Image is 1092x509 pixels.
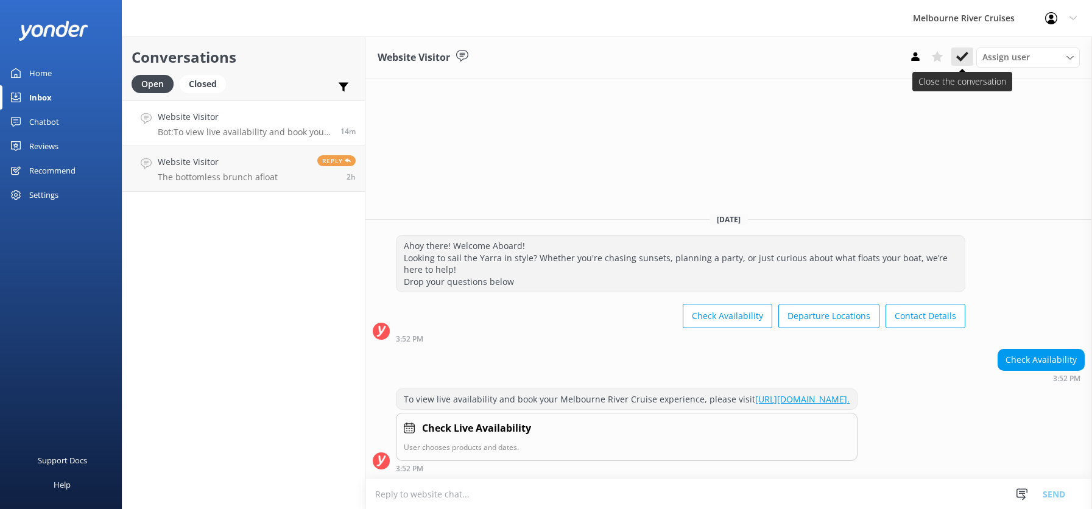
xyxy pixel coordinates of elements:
div: Assign User [976,47,1080,67]
div: Sep 17 2025 03:52pm (UTC +10:00) Australia/Sydney [998,374,1085,382]
h4: Check Live Availability [422,421,531,437]
button: Departure Locations [778,304,879,328]
div: Reviews [29,134,58,158]
div: Open [132,75,174,93]
h4: Website Visitor [158,110,331,124]
a: Open [132,77,180,90]
h3: Website Visitor [378,50,450,66]
div: Recommend [29,158,76,183]
h2: Conversations [132,46,356,69]
div: To view live availability and book your Melbourne River Cruise experience, please visit [396,389,857,410]
strong: 3:52 PM [396,465,423,472]
span: Sep 17 2025 01:54pm (UTC +10:00) Australia/Sydney [347,172,356,182]
strong: 3:52 PM [396,335,423,343]
div: Support Docs [38,448,87,472]
span: Assign user [982,51,1030,64]
div: Sep 17 2025 03:52pm (UTC +10:00) Australia/Sydney [396,334,965,343]
button: Check Availability [683,304,772,328]
span: [DATE] [710,214,748,225]
div: Settings [29,183,58,207]
p: User chooses products and dates. [404,441,850,453]
div: Ahoy there! Welcome Aboard! Looking to sail the Yarra in style? Whether you're chasing sunsets, p... [396,236,965,292]
a: Website VisitorBot:To view live availability and book your Melbourne River Cruise experience, ple... [122,100,365,146]
div: Check Availability [998,349,1084,370]
div: Closed [180,75,226,93]
span: Reply [317,155,356,166]
p: Bot: To view live availability and book your Melbourne River Cruise experience, please visit [URL... [158,127,331,138]
div: Home [29,61,52,85]
p: The bottomless brunch afloat [158,172,278,183]
a: [URL][DOMAIN_NAME]. [755,393,850,405]
a: Closed [180,77,232,90]
strong: 3:52 PM [1053,375,1080,382]
div: Inbox [29,85,52,110]
div: Chatbot [29,110,59,134]
div: Help [54,472,71,497]
a: Website VisitorThe bottomless brunch afloatReply2h [122,146,365,192]
h4: Website Visitor [158,155,278,169]
span: Sep 17 2025 03:52pm (UTC +10:00) Australia/Sydney [340,126,356,136]
img: yonder-white-logo.png [18,21,88,41]
div: Sep 17 2025 03:52pm (UTC +10:00) Australia/Sydney [396,464,858,472]
button: Contact Details [886,304,965,328]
